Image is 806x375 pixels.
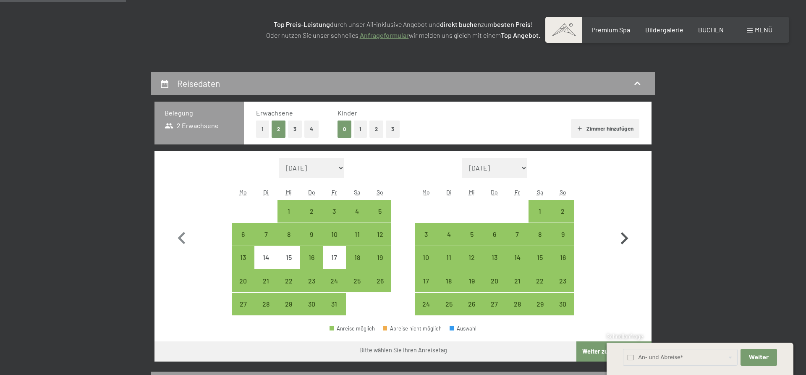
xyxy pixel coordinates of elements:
div: 12 [369,231,390,252]
div: 22 [278,278,299,299]
div: Sat Oct 04 2025 [346,200,369,223]
div: 26 [461,301,482,322]
div: Anreise nicht möglich [323,246,345,269]
div: Anreise möglich [415,269,437,292]
button: 1 [256,121,269,138]
div: 17 [324,254,345,275]
div: Wed Oct 08 2025 [277,223,300,246]
abbr: Donnerstag [491,189,498,196]
div: Fri Nov 28 2025 [506,293,529,315]
div: Anreise möglich [437,293,460,315]
div: Wed Oct 15 2025 [277,246,300,269]
div: Sat Nov 15 2025 [529,246,551,269]
div: 3 [324,208,345,229]
div: Anreise möglich [529,293,551,315]
div: 19 [369,254,390,275]
div: 31 [324,301,345,322]
div: 24 [416,301,437,322]
span: Menü [755,26,772,34]
div: 30 [552,301,573,322]
div: Sat Nov 08 2025 [529,223,551,246]
div: 25 [347,278,368,299]
div: 9 [552,231,573,252]
div: Anreise möglich [346,269,369,292]
div: Anreise möglich [460,293,483,315]
div: Anreise möglich [506,223,529,246]
div: 11 [438,254,459,275]
button: Vorheriger Monat [170,158,194,316]
div: 5 [369,208,390,229]
div: Fri Oct 24 2025 [323,269,345,292]
div: Anreise möglich [346,200,369,223]
div: 19 [461,278,482,299]
div: 26 [369,278,390,299]
button: 3 [386,121,400,138]
div: Anreise möglich [483,293,506,315]
div: Sun Nov 09 2025 [552,223,574,246]
div: Anreise möglich [346,223,369,246]
div: Mon Nov 24 2025 [415,293,437,315]
div: Anreise möglich [300,200,323,223]
div: 30 [301,301,322,322]
div: Anreise möglich [300,293,323,315]
div: Thu Oct 02 2025 [300,200,323,223]
div: 24 [324,278,345,299]
div: Anreise möglich [437,223,460,246]
div: Thu Oct 09 2025 [300,223,323,246]
div: Sat Oct 18 2025 [346,246,369,269]
div: Thu Oct 23 2025 [300,269,323,292]
button: Nächster Monat [612,158,636,316]
div: Anreise möglich [323,293,345,315]
div: Tue Nov 18 2025 [437,269,460,292]
div: 25 [438,301,459,322]
div: Anreise möglich [529,269,551,292]
div: Tue Oct 14 2025 [254,246,277,269]
div: Auswahl [450,326,476,331]
button: 2 [369,121,383,138]
div: Anreise möglich [277,269,300,292]
div: 8 [529,231,550,252]
div: 20 [484,278,505,299]
div: Abreise nicht möglich [383,326,442,331]
a: Anfrageformular [360,31,409,39]
div: Anreise möglich [437,246,460,269]
div: Sat Nov 29 2025 [529,293,551,315]
span: Schnellanfrage [607,333,643,340]
a: BUCHEN [698,26,724,34]
div: Tue Nov 25 2025 [437,293,460,315]
div: Anreise möglich [300,246,323,269]
button: 3 [288,121,302,138]
strong: Top Angebot. [501,31,540,39]
span: Erwachsene [256,109,293,117]
div: Tue Nov 04 2025 [437,223,460,246]
div: Wed Nov 12 2025 [460,246,483,269]
div: Sat Oct 11 2025 [346,223,369,246]
div: 2 [301,208,322,229]
div: 9 [301,231,322,252]
button: 0 [338,121,351,138]
div: 21 [255,278,276,299]
div: Mon Nov 10 2025 [415,246,437,269]
div: Anreise möglich [369,223,391,246]
abbr: Samstag [537,189,543,196]
div: Anreise möglich [300,269,323,292]
div: 27 [484,301,505,322]
abbr: Montag [422,189,430,196]
div: Fri Oct 10 2025 [323,223,345,246]
div: Anreise möglich [552,246,574,269]
div: Wed Oct 22 2025 [277,269,300,292]
div: Mon Nov 17 2025 [415,269,437,292]
div: Anreise möglich [277,223,300,246]
div: Fri Oct 17 2025 [323,246,345,269]
div: Sun Oct 19 2025 [369,246,391,269]
div: 20 [233,278,254,299]
p: durch unser All-inklusive Angebot und zum ! Oder nutzen Sie unser schnelles wir melden uns gleich... [193,19,613,40]
div: Anreise möglich [254,223,277,246]
abbr: Dienstag [263,189,269,196]
div: Tue Oct 21 2025 [254,269,277,292]
button: Zimmer hinzufügen [571,119,639,138]
button: 4 [304,121,319,138]
div: Anreise möglich [232,293,254,315]
div: Anreise möglich [483,269,506,292]
span: Weiter [749,354,769,361]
